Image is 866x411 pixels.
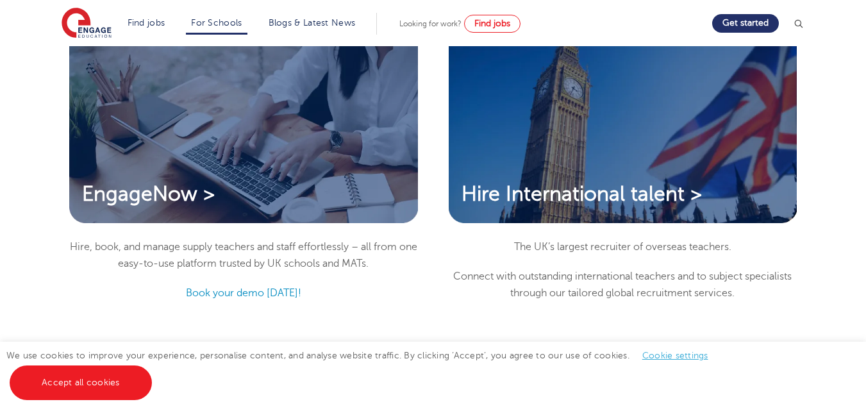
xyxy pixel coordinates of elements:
a: For Schools [191,18,242,28]
a: EngageNow > [69,182,228,206]
a: Find jobs [464,15,520,33]
span: EngageNow > [82,183,215,205]
a: Get started [712,14,779,33]
a: Blogs & Latest News [269,18,356,28]
span: Find jobs [474,19,510,28]
a: Find jobs [128,18,165,28]
a: Accept all cookies [10,365,152,400]
span: Hire, book, and manage supply teachers and staff effortlessly – all from one easy-to-use platform... [70,241,417,269]
img: Hire International talent [449,4,797,222]
a: Cookie settings [642,351,708,360]
span: Hire International talent > [462,183,702,205]
img: EngageNow [69,4,418,222]
p: Connect with outstanding international teachers and to subject specialists through our tailored g... [449,268,797,302]
span: We use cookies to improve your experience, personalise content, and analyse website traffic. By c... [6,351,721,387]
a: Hire International talent > [449,182,715,206]
p: The UK’s largest recruiter of overseas teachers. [449,239,797,255]
img: Engage Education [62,8,112,40]
span: Looking for work? [399,19,462,28]
a: Book your demo [DATE]! [186,287,301,299]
